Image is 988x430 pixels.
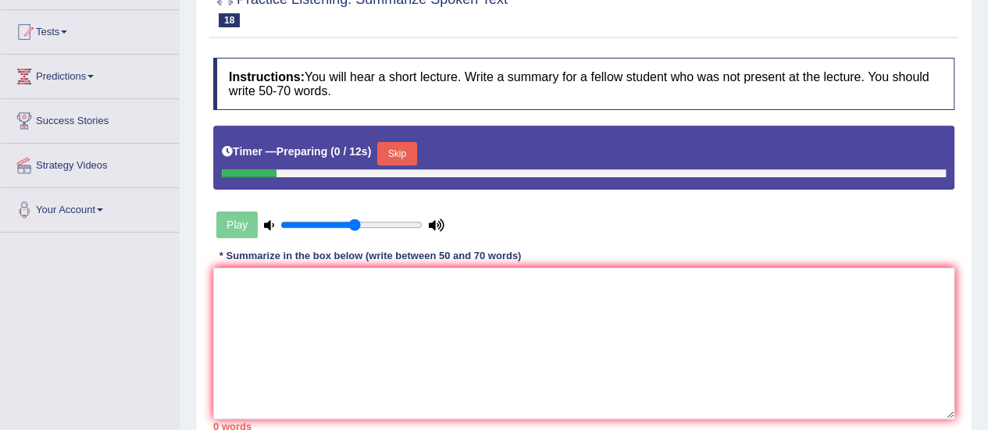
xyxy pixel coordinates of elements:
[1,188,179,227] a: Your Account
[1,10,179,49] a: Tests
[219,13,240,27] span: 18
[213,58,954,110] h4: You will hear a short lecture. Write a summary for a fellow student who was not present at the le...
[229,70,305,84] b: Instructions:
[222,146,371,158] h5: Timer —
[1,144,179,183] a: Strategy Videos
[276,145,327,158] b: Preparing
[368,145,372,158] b: )
[334,145,368,158] b: 0 / 12s
[1,55,179,94] a: Predictions
[1,99,179,138] a: Success Stories
[377,142,416,165] button: Skip
[213,248,527,263] div: * Summarize in the box below (write between 50 and 70 words)
[330,145,334,158] b: (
